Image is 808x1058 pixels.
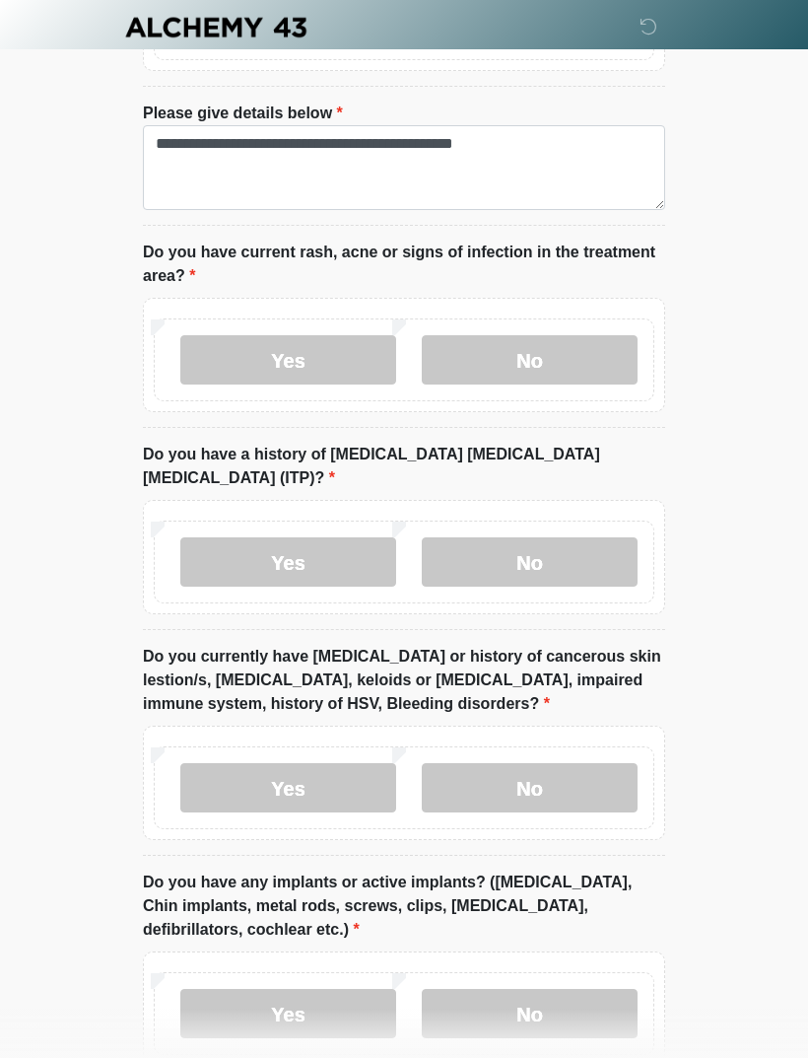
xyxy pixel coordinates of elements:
label: No [422,989,638,1038]
label: Yes [180,335,396,385]
label: Yes [180,763,396,812]
label: Do you currently have [MEDICAL_DATA] or history of cancerous skin lestion/s, [MEDICAL_DATA], kelo... [143,645,665,716]
img: Alchemy 43 Logo [123,15,308,39]
label: Please give details below [143,102,343,125]
label: Do you have a history of [MEDICAL_DATA] [MEDICAL_DATA] [MEDICAL_DATA] (ITP)? [143,443,665,490]
label: No [422,537,638,587]
label: Yes [180,537,396,587]
label: Do you have any implants or active implants? ([MEDICAL_DATA], Chin implants, metal rods, screws, ... [143,871,665,942]
label: Do you have current rash, acne or signs of infection in the treatment area? [143,241,665,288]
label: No [422,335,638,385]
label: No [422,763,638,812]
label: Yes [180,989,396,1038]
